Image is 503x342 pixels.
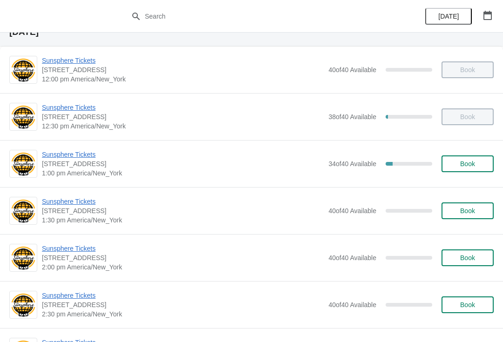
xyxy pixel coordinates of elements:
[42,112,324,121] span: [STREET_ADDRESS]
[442,249,494,266] button: Book
[10,245,37,271] img: Sunsphere Tickets | 810 Clinch Avenue, Knoxville, TN, USA | 2:00 pm America/New_York
[460,301,475,308] span: Book
[460,254,475,262] span: Book
[42,197,324,206] span: Sunsphere Tickets
[42,300,324,309] span: [STREET_ADDRESS]
[42,159,324,168] span: [STREET_ADDRESS]
[328,254,376,262] span: 40 of 40 Available
[144,8,377,25] input: Search
[10,292,37,318] img: Sunsphere Tickets | 810 Clinch Avenue, Knoxville, TN, USA | 2:30 pm America/New_York
[460,207,475,215] span: Book
[42,262,324,272] span: 2:00 pm America/New_York
[42,206,324,215] span: [STREET_ADDRESS]
[10,104,37,130] img: Sunsphere Tickets | 810 Clinch Avenue, Knoxville, TN, USA | 12:30 pm America/New_York
[42,74,324,84] span: 12:00 pm America/New_York
[42,291,324,300] span: Sunsphere Tickets
[10,57,37,83] img: Sunsphere Tickets | 810 Clinch Avenue, Knoxville, TN, USA | 12:00 pm America/New_York
[438,13,459,20] span: [DATE]
[328,113,376,121] span: 38 of 40 Available
[442,155,494,172] button: Book
[442,296,494,313] button: Book
[328,66,376,74] span: 40 of 40 Available
[328,207,376,215] span: 40 of 40 Available
[42,309,324,319] span: 2:30 pm America/New_York
[328,301,376,308] span: 40 of 40 Available
[328,160,376,168] span: 34 of 40 Available
[10,198,37,224] img: Sunsphere Tickets | 810 Clinch Avenue, Knoxville, TN, USA | 1:30 pm America/New_York
[425,8,472,25] button: [DATE]
[42,103,324,112] span: Sunsphere Tickets
[42,121,324,131] span: 12:30 pm America/New_York
[42,150,324,159] span: Sunsphere Tickets
[42,244,324,253] span: Sunsphere Tickets
[42,56,324,65] span: Sunsphere Tickets
[42,253,324,262] span: [STREET_ADDRESS]
[42,65,324,74] span: [STREET_ADDRESS]
[460,160,475,168] span: Book
[42,168,324,178] span: 1:00 pm America/New_York
[42,215,324,225] span: 1:30 pm America/New_York
[10,151,37,177] img: Sunsphere Tickets | 810 Clinch Avenue, Knoxville, TN, USA | 1:00 pm America/New_York
[442,202,494,219] button: Book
